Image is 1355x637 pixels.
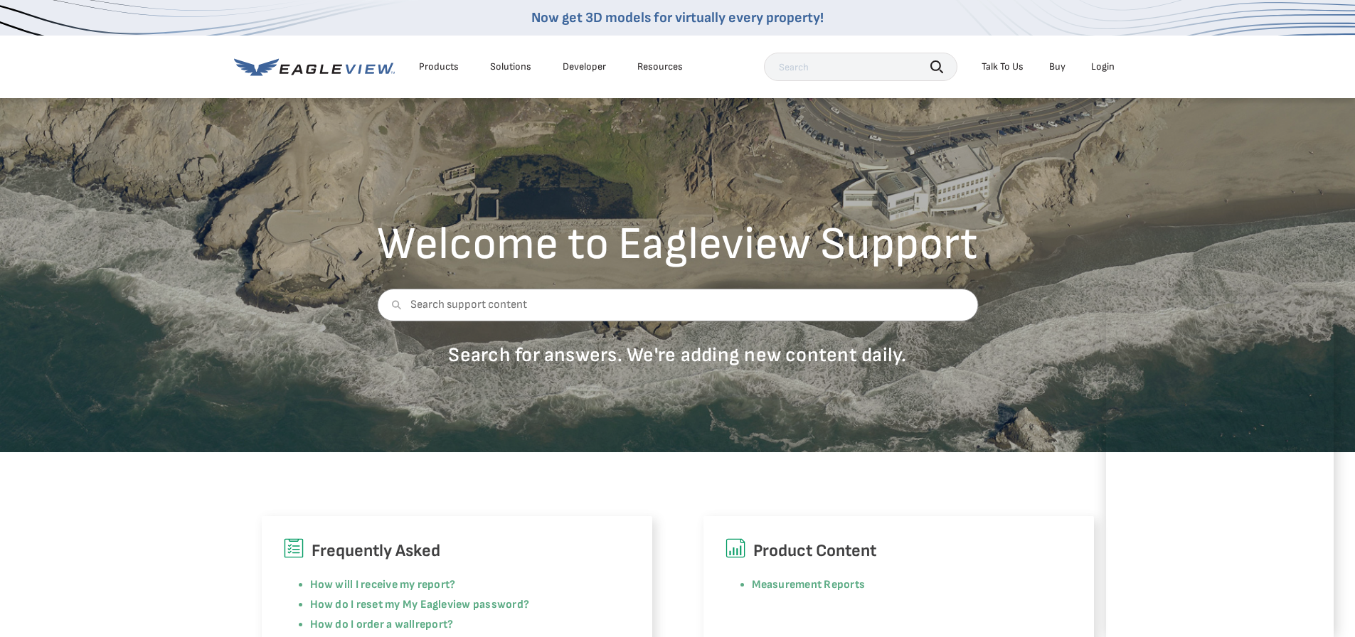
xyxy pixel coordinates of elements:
h2: Welcome to Eagleview Support [377,222,978,267]
h6: Frequently Asked [283,537,631,564]
input: Search [764,53,957,81]
div: Products [419,60,459,73]
h6: Product Content [725,537,1073,564]
p: Search for answers. We're adding new content daily. [377,343,978,368]
a: report [415,618,447,631]
a: Developer [563,60,606,73]
a: How will I receive my report? [310,578,456,591]
a: How do I order a wall [310,618,415,631]
a: ? [447,618,453,631]
a: How do I reset my My Eagleview password? [310,598,530,611]
iframe: Chat Window [1106,296,1334,637]
a: Measurement Reports [752,578,866,591]
input: Search support content [377,289,978,321]
div: Solutions [490,60,531,73]
div: Login [1091,60,1115,73]
div: Resources [637,60,683,73]
a: Buy [1049,60,1066,73]
a: Now get 3D models for virtually every property! [531,9,824,26]
div: Talk To Us [982,60,1024,73]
